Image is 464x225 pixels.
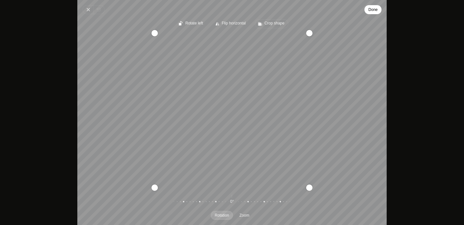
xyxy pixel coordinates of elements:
[176,19,207,28] button: Rotate left
[239,213,249,217] span: Zoom
[212,19,250,28] button: Flip horizontal
[306,33,313,188] div: Drag right
[364,5,382,14] button: Done
[265,21,285,25] span: Crop shape
[368,6,378,14] span: Done
[255,19,288,28] button: Crop shape
[222,21,246,25] span: Flip horizontal
[151,33,158,188] div: Drag left
[215,213,229,217] span: Rotation
[155,184,309,191] div: Drag bottom
[155,30,309,36] div: Drag top
[185,21,203,25] span: Rotate left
